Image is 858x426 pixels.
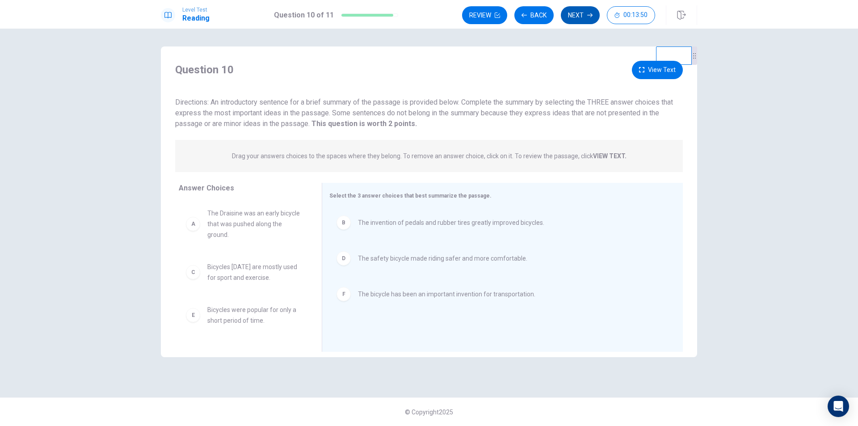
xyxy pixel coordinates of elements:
span: The bicycle has been an important invention for transportation. [358,289,535,299]
button: View Text [632,61,683,79]
div: E [186,308,200,322]
span: © Copyright 2025 [405,409,453,416]
button: Review [462,6,507,24]
div: B [336,215,351,230]
h1: Reading [182,13,210,24]
button: 00:13:50 [607,6,655,24]
h4: Question 10 [175,63,234,77]
span: Level Test [182,7,210,13]
strong: This question is worth 2 points. [310,119,417,128]
div: C [186,265,200,279]
span: The invention of pedals and rubber tires greatly improved bicycles. [358,217,544,228]
span: Directions: An introductory sentence for a brief summary of the passage is provided below. Comple... [175,98,673,128]
span: Select the 3 answer choices that best summarize the passage. [329,193,492,199]
div: A [186,217,200,231]
div: AThe Draisine was an early bicycle that was pushed along the ground. [179,201,307,247]
button: Back [514,6,554,24]
span: 00:13:50 [623,12,648,19]
span: Answer Choices [179,184,234,192]
span: Bicycles were popular for only a short period of time. [207,304,300,326]
div: EBicycles were popular for only a short period of time. [179,297,307,333]
strong: VIEW TEXT. [593,152,627,160]
span: Bicycles [DATE] are mostly used for sport and exercise. [207,262,300,283]
div: FThe bicycle has been an important invention for transportation. [329,280,669,308]
button: Next [561,6,600,24]
h1: Question 10 of 11 [274,10,334,21]
div: F [336,287,351,301]
p: Drag your answers choices to the spaces where they belong. To remove an answer choice, click on i... [232,152,627,160]
div: CBicycles [DATE] are mostly used for sport and exercise. [179,254,307,290]
div: DThe safety bicycle made riding safer and more comfortable. [329,244,669,273]
span: The safety bicycle made riding safer and more comfortable. [358,253,527,264]
span: The Draisine was an early bicycle that was pushed along the ground. [207,208,300,240]
div: Open Intercom Messenger [828,396,849,417]
div: D [336,251,351,266]
div: BThe invention of pedals and rubber tires greatly improved bicycles. [329,208,669,237]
